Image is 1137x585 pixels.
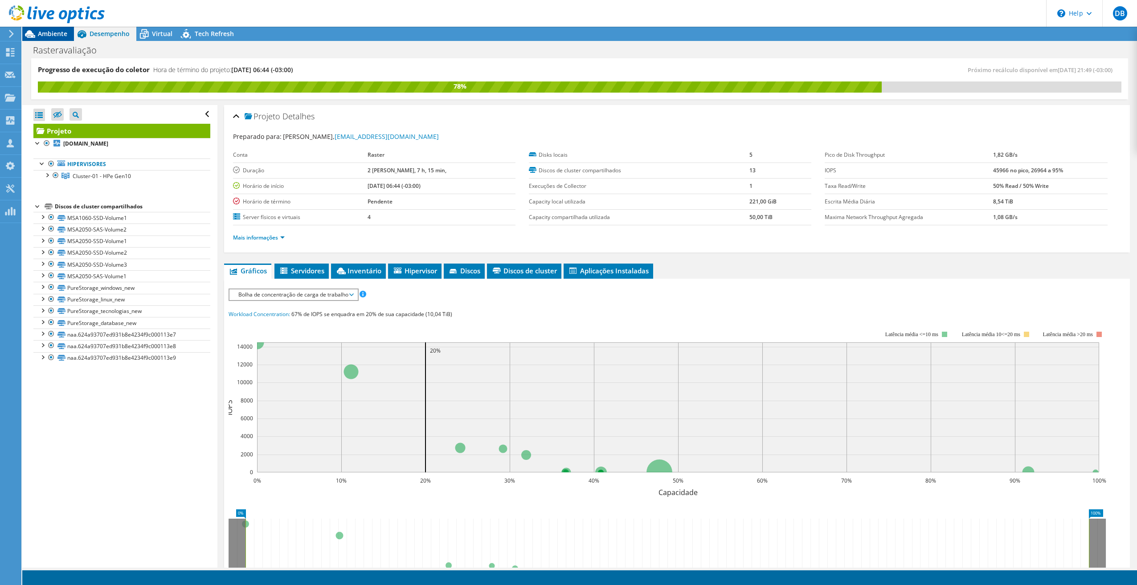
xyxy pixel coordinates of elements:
a: naa.624a93707ed931b8e4234f9c000113e9 [33,352,210,364]
text: 80% [925,477,936,484]
a: MSA2050-SAS-Volume2 [33,223,210,235]
b: 50,00 TiB [749,213,773,221]
span: Projeto [245,112,280,121]
text: 0% [253,477,261,484]
b: 1 [749,182,753,190]
text: 20% [420,477,431,484]
span: Próximo recálculo disponível em [968,66,1117,74]
span: Gráficos [229,266,267,275]
label: Maxima Network Throughput Agregada [825,213,993,222]
a: [DOMAIN_NAME] [33,138,210,150]
text: 10000 [237,378,253,386]
h1: Rasteravaliação [29,45,110,55]
a: naa.624a93707ed931b8e4234f9c000113e8 [33,340,210,352]
label: Discos de cluster compartilhados [529,166,749,175]
a: Mais informações [233,234,285,241]
a: PureStorage_linux_new [33,294,210,305]
a: MSA2050-SAS-Volume1 [33,270,210,282]
label: Preparado para: [233,132,282,141]
a: Cluster-01 - HPe Gen10 [33,170,210,182]
text: 8000 [241,397,253,404]
text: IOPS [225,399,234,415]
text: Capacidade [658,487,698,497]
text: 0 [250,468,253,476]
span: Discos de cluster [491,266,557,275]
b: [DOMAIN_NAME] [63,140,108,147]
span: Bolha de concentração de carga de trabalho [234,289,353,300]
span: Detalhes [282,111,315,122]
text: Latência média >20 ms [1043,331,1093,337]
span: Desempenho [90,29,130,38]
span: Inventário [335,266,381,275]
label: Disks locais [529,150,749,159]
label: Taxa Read/Write [825,182,993,191]
a: MSA1060-SSD-Volume1 [33,212,210,223]
text: 60% [757,477,768,484]
div: Discos de cluster compartilhados [55,201,210,212]
text: 50% [673,477,683,484]
text: 100% [1092,477,1106,484]
b: 50% Read / 50% Write [993,182,1049,190]
label: Pico de Disk Throughput [825,150,993,159]
b: 221,00 GiB [749,198,777,205]
label: Execuções de Collector [529,182,749,191]
b: 13 [749,167,756,174]
b: Raster [368,151,384,158]
a: Hipervisores [33,158,210,170]
a: MSA2050-SSD-Volume3 [33,259,210,270]
label: Server físicos e virtuais [233,213,368,222]
text: 12000 [237,361,253,368]
a: naa.624a93707ed931b8e4234f9c000113e7 [33,329,210,340]
tspan: Latência média <=10 ms [885,331,938,337]
label: Capacity compartilhada utilizada [529,213,749,222]
text: 70% [841,477,852,484]
text: 10% [336,477,347,484]
label: Escrita Média Diária [825,197,993,206]
a: PureStorage_database_new [33,317,210,329]
span: Ambiente [38,29,67,38]
div: 78% [38,81,882,91]
b: 1,08 GB/s [993,213,1018,221]
label: IOPS [825,166,993,175]
span: Hipervisor [393,266,437,275]
b: 2 [PERSON_NAME], 7 h, 15 min, [368,167,446,174]
label: Duração [233,166,368,175]
a: [EMAIL_ADDRESS][DOMAIN_NAME] [335,132,439,141]
span: Workload Concentration: [229,310,290,318]
b: 5 [749,151,753,158]
label: Horário de início [233,182,368,191]
span: Servidores [279,266,324,275]
span: Aplicações Instaladas [568,266,649,275]
text: 40% [589,477,599,484]
span: Tech Refresh [195,29,234,38]
span: DB [1113,6,1127,20]
b: 45966 no pico, 26964 a 95% [993,167,1063,174]
span: Virtual [152,29,172,38]
span: [DATE] 06:44 (-03:00) [231,65,293,74]
svg: \n [1057,9,1065,17]
h4: Hora de término do projeto: [153,65,293,75]
text: 14000 [237,343,253,350]
b: 1,82 GB/s [993,151,1018,158]
text: 2000 [241,451,253,458]
tspan: Latência média 10<=20 ms [962,331,1020,337]
a: PureStorage_tecnologias_new [33,305,210,317]
a: Projeto [33,124,210,138]
a: PureStorage_windows_new [33,282,210,293]
b: 4 [368,213,371,221]
span: [PERSON_NAME], [283,132,439,141]
label: Capacity local utilizada [529,197,749,206]
text: 30% [504,477,515,484]
text: 4000 [241,432,253,440]
text: 90% [1010,477,1020,484]
label: Conta [233,150,368,159]
span: Discos [448,266,480,275]
text: 20% [430,347,441,354]
label: Horário de término [233,197,368,206]
span: 67% de IOPS se enquadra em 20% de sua capacidade (10,04 TiB) [291,310,452,318]
a: MSA2050-SSD-Volume2 [33,247,210,259]
b: 8,54 TiB [993,198,1013,205]
b: Pendente [368,198,393,205]
a: MSA2050-SSD-Volume1 [33,236,210,247]
span: Cluster-01 - HPe Gen10 [73,172,131,180]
